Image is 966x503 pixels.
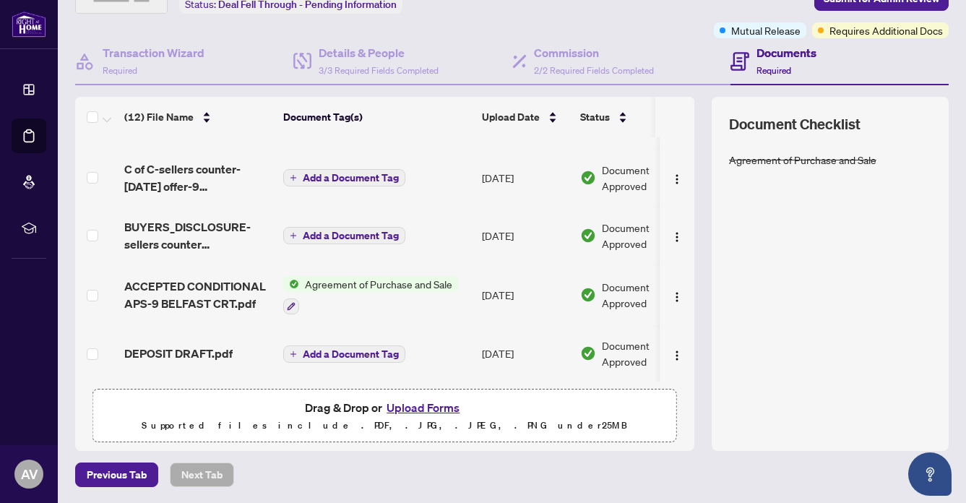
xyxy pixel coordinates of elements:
img: Logo [671,231,683,243]
img: Logo [671,291,683,303]
span: Document Checklist [729,114,861,134]
span: Document Approved [602,220,691,252]
th: Document Tag(s) [277,97,476,137]
button: Add a Document Tag [283,226,405,245]
span: plus [290,351,297,358]
span: Document Approved [602,162,691,194]
span: Mutual Release [731,22,801,38]
button: Logo [665,342,689,365]
span: Previous Tab [87,463,147,486]
td: [DATE] [476,265,574,327]
img: Document Status [580,345,596,361]
button: Add a Document Tag [283,227,405,244]
button: Next Tab [170,463,234,487]
span: ACCEPTED CONDITIONAL APS-9 BELFAST CRT.pdf [124,278,272,312]
img: Logo [671,173,683,185]
img: logo [12,11,46,38]
span: Document Approved [602,279,691,311]
h4: Commission [534,44,654,61]
span: Required [103,65,137,76]
span: Upload Date [482,109,540,125]
span: C of C-sellers counter-[DATE] offer-9 [GEOGRAPHIC_DATA]pdf [124,160,272,195]
p: Supported files include .PDF, .JPG, .JPEG, .PNG under 25 MB [102,417,668,434]
h4: Details & People [319,44,439,61]
button: Add a Document Tag [283,169,405,186]
img: Status Icon [283,276,299,292]
th: Status [574,97,697,137]
button: Add a Document Tag [283,345,405,363]
button: Add a Document Tag [283,344,405,363]
div: Agreement of Purchase and Sale [729,152,876,168]
button: Upload Forms [382,398,464,417]
span: Drag & Drop or [305,398,464,417]
span: Agreement of Purchase and Sale [299,276,458,292]
button: Open asap [908,452,952,496]
span: plus [290,174,297,181]
h4: Transaction Wizard [103,44,204,61]
button: Status IconAgreement of Purchase and Sale [283,276,458,315]
button: Previous Tab [75,463,158,487]
span: DEPOSIT DRAFT.pdf [124,345,233,362]
span: BUYERS_DISCLOSURE- sellers counter AUG_19_OFFER_ON_9_BELFAST 1.pdf [124,218,272,253]
th: Upload Date [476,97,574,137]
span: (12) File Name [124,109,194,125]
img: Document Status [580,228,596,244]
button: Logo [665,166,689,189]
h4: Documents [756,44,816,61]
td: [DATE] [476,149,574,207]
img: Document Status [580,287,596,303]
span: 3/3 Required Fields Completed [319,65,439,76]
span: Drag & Drop orUpload FormsSupported files include .PDF, .JPG, .JPEG, .PNG under25MB [93,390,676,443]
span: Requires Additional Docs [829,22,943,38]
span: Document Approved [602,338,691,369]
th: (12) File Name [118,97,277,137]
td: [DATE] [476,207,574,265]
span: Add a Document Tag [303,231,399,241]
button: Logo [665,283,689,306]
img: Document Status [580,170,596,186]
span: Add a Document Tag [303,173,399,183]
span: 2/2 Required Fields Completed [534,65,654,76]
span: plus [290,232,297,239]
td: [DATE] [476,326,574,381]
span: Add a Document Tag [303,349,399,359]
img: Logo [671,350,683,361]
span: AV [21,464,38,484]
span: Status [580,109,610,125]
span: Required [756,65,791,76]
button: Logo [665,224,689,247]
button: Add a Document Tag [283,168,405,187]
